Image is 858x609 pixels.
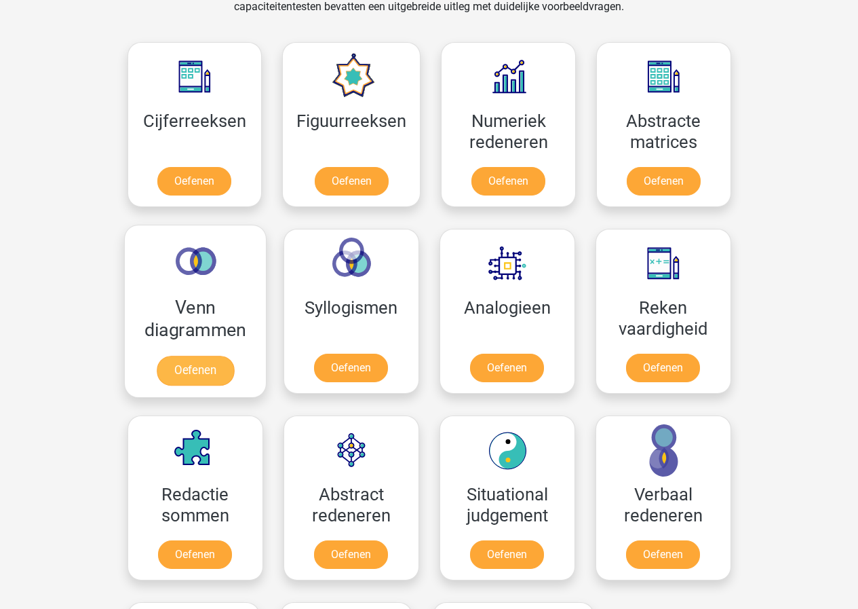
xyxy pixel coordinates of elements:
[470,354,544,382] a: Oefenen
[626,354,700,382] a: Oefenen
[470,540,544,569] a: Oefenen
[315,167,389,196] a: Oefenen
[158,540,232,569] a: Oefenen
[314,354,388,382] a: Oefenen
[626,540,700,569] a: Oefenen
[314,540,388,569] a: Oefenen
[157,167,231,196] a: Oefenen
[471,167,545,196] a: Oefenen
[156,356,233,386] a: Oefenen
[627,167,701,196] a: Oefenen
